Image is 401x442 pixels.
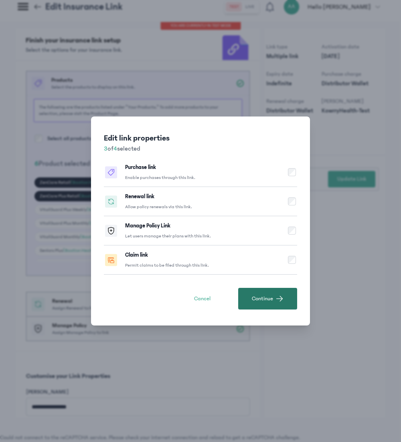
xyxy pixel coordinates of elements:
span: Cancel [194,295,211,303]
p: Enable purchases through this link. [125,175,195,181]
button: Purchase linkEnable purchases through this link. [104,158,297,187]
h3: Renewal link [125,193,154,201]
p: Let users manage their plans with this link. [125,233,211,239]
button: Renewal linkAllow policy renewals via this link. [104,187,297,216]
span: 4 [113,145,117,152]
span: 3 [104,145,107,152]
p: Permit claims to be filed through this link. [125,262,209,269]
h3: Manage Policy Link [125,222,170,230]
button: Manage Policy LinkLet users manage their plans with this link. [104,216,297,245]
h3: Purchase link [125,163,156,171]
p: of selected [104,144,297,153]
button: Claim linkPermit claims to be filed through this link. [104,245,297,275]
button: Continue [238,288,297,309]
h2: Edit link properties [104,133,297,144]
p: Allow policy renewals via this link. [125,204,192,210]
span: Continue [252,295,273,303]
h3: Claim link [125,251,148,259]
button: Cancel [173,288,232,309]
